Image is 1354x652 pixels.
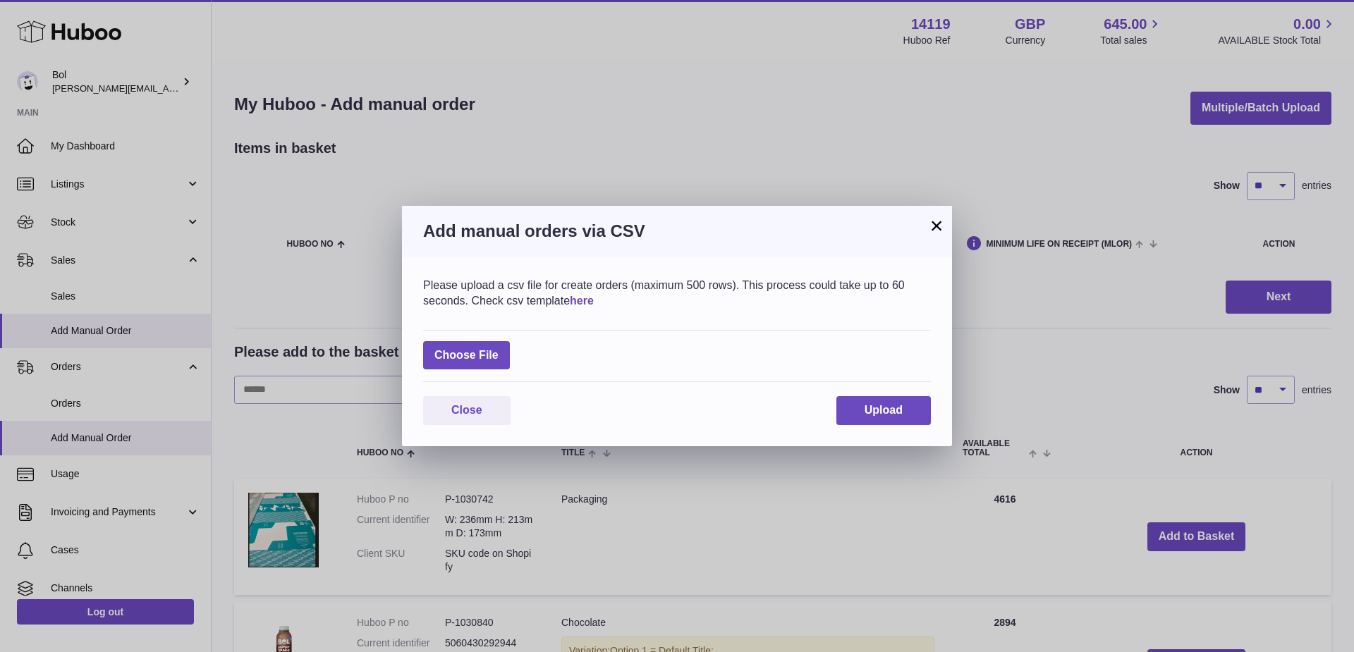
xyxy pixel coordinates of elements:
[451,404,482,416] span: Close
[836,396,931,425] button: Upload
[423,220,931,242] h3: Add manual orders via CSV
[423,341,510,370] span: Choose File
[423,396,511,425] button: Close
[928,217,945,234] button: ×
[865,404,903,416] span: Upload
[423,278,931,308] div: Please upload a csv file for create orders (maximum 500 rows). This process could take up to 60 s...
[570,295,594,307] a: here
